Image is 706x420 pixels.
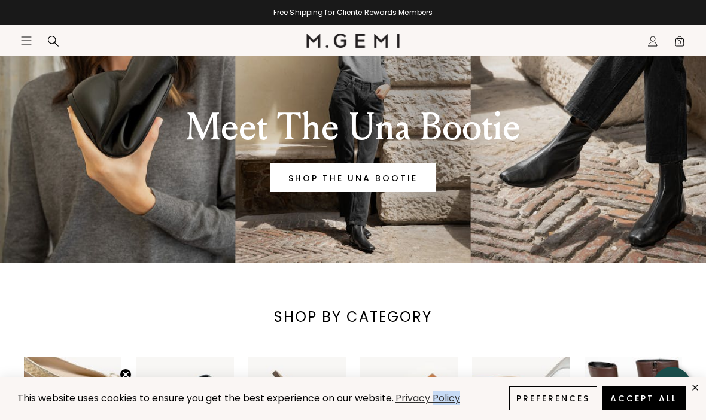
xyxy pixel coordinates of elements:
a: Banner primary button [270,163,436,192]
div: SHOP BY CATEGORY [265,308,442,327]
a: Privacy Policy (opens in a new tab) [394,391,462,406]
div: Meet The Una Bootie [131,106,575,149]
span: 0 [674,38,686,50]
div: close [690,383,700,392]
button: Accept All [602,386,686,410]
img: M.Gemi [306,34,400,48]
span: This website uses cookies to ensure you get the best experience on our website. [17,391,394,405]
button: Open site menu [20,35,32,47]
button: Preferences [509,386,597,410]
button: Close teaser [120,369,132,381]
